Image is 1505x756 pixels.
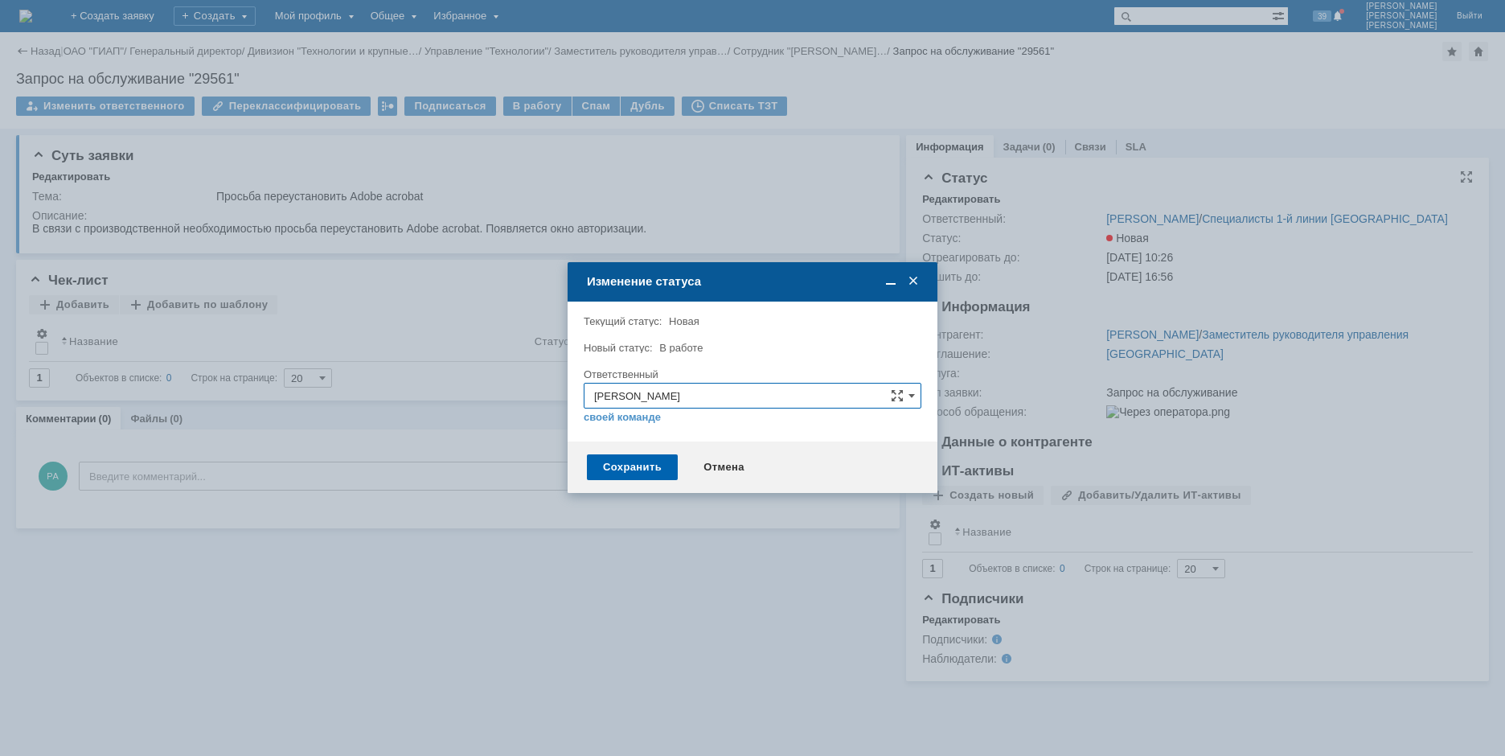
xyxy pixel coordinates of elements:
[584,342,653,354] label: Новый статус:
[584,315,662,327] label: Текущий статус:
[669,315,699,327] span: Новая
[891,389,904,402] span: Сложная форма
[659,342,703,354] span: В работе
[905,274,921,289] span: Закрыть
[587,274,921,289] div: Изменение статуса
[584,411,661,424] a: своей команде
[584,369,918,380] div: Ответственный
[883,274,899,289] span: Свернуть (Ctrl + M)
